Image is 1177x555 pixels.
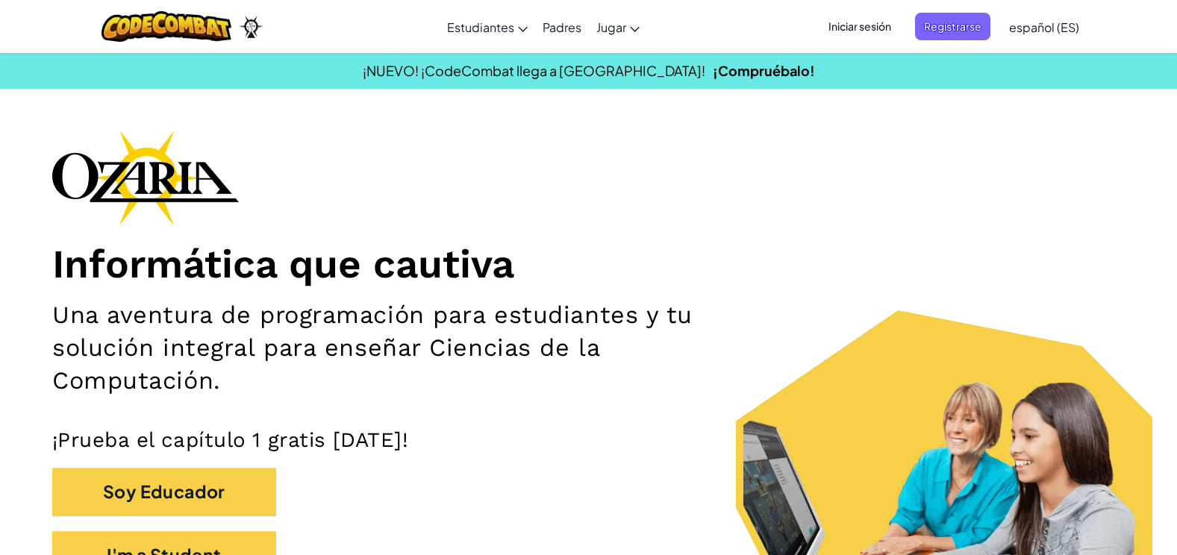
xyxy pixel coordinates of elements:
button: Iniciar sesión [819,13,900,40]
button: Soy Educador [52,468,276,516]
h1: Informática que cautiva [52,240,1125,289]
a: español (ES) [1002,7,1087,47]
img: CodeCombat logo [102,11,232,42]
p: ¡Prueba el capítulo 1 gratis [DATE]! [52,427,1125,454]
span: ¡NUEVO! ¡CodeCombat llega a [GEOGRAPHIC_DATA]! [363,62,705,79]
a: Estudiantes [440,7,535,47]
h2: Una aventura de programación para estudiantes y tu solución integral para enseñar Ciencias de la ... [52,299,771,398]
img: Ozaria [239,16,263,38]
a: ¡Compruébalo! [713,62,815,79]
button: Registrarse [915,13,990,40]
img: Ozaria branding logo [52,130,239,225]
a: Padres [535,7,589,47]
span: español (ES) [1009,19,1079,35]
span: Jugar [596,19,626,35]
span: Estudiantes [447,19,514,35]
a: Jugar [589,7,647,47]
